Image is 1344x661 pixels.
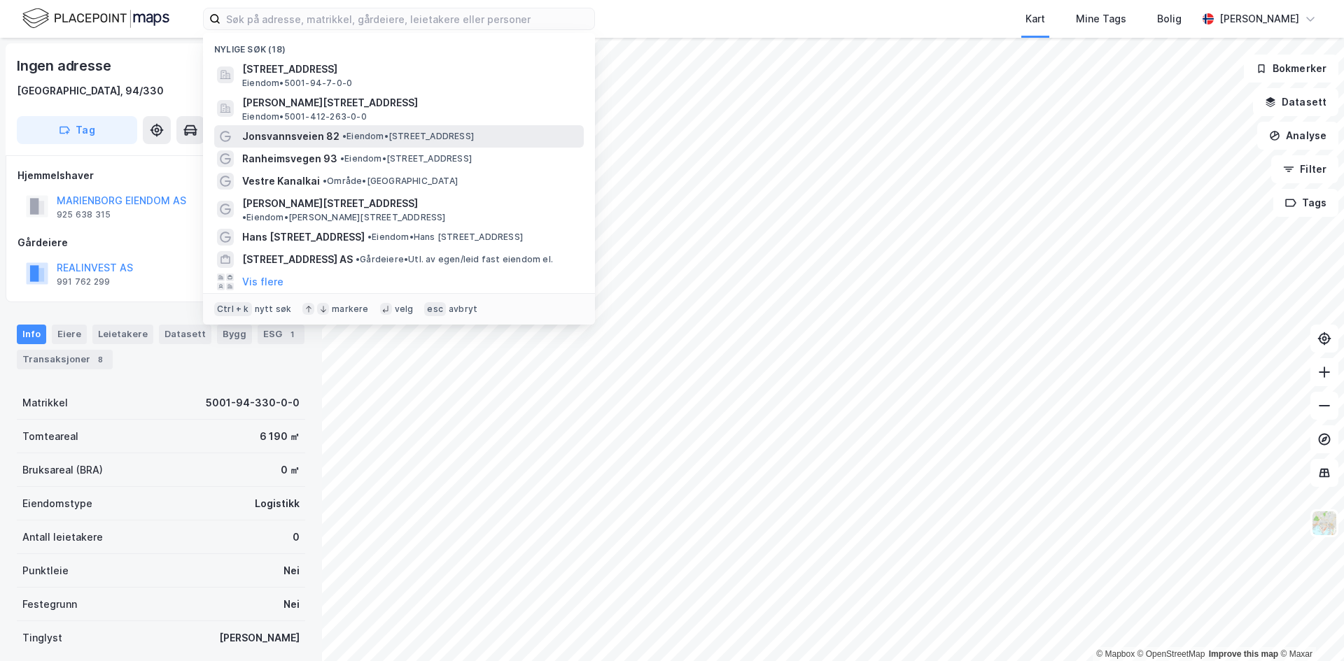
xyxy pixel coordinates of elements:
[17,83,164,99] div: [GEOGRAPHIC_DATA], 94/330
[206,395,300,411] div: 5001-94-330-0-0
[281,462,300,478] div: 0 ㎡
[242,150,337,167] span: Ranheimsvegen 93
[17,167,304,184] div: Hjemmelshaver
[242,61,578,78] span: [STREET_ADDRESS]
[1253,88,1338,116] button: Datasett
[242,251,353,268] span: [STREET_ADDRESS] AS
[395,304,414,315] div: velg
[1273,189,1338,217] button: Tags
[22,596,77,613] div: Festegrunn
[242,212,446,223] span: Eiendom • [PERSON_NAME][STREET_ADDRESS]
[1244,55,1338,83] button: Bokmerker
[323,176,458,187] span: Område • [GEOGRAPHIC_DATA]
[220,8,594,29] input: Søk på adresse, matrikkel, gårdeiere, leietakere eller personer
[242,195,418,212] span: [PERSON_NAME][STREET_ADDRESS]
[17,55,113,77] div: Ingen adresse
[340,153,472,164] span: Eiendom • [STREET_ADDRESS]
[342,131,474,142] span: Eiendom • [STREET_ADDRESS]
[1137,649,1205,659] a: OpenStreetMap
[1157,10,1182,27] div: Bolig
[367,232,523,243] span: Eiendom • Hans [STREET_ADDRESS]
[1076,10,1126,27] div: Mine Tags
[1274,594,1344,661] iframe: Chat Widget
[242,273,283,290] button: Vis flere
[242,78,352,89] span: Eiendom • 5001-94-7-0-0
[323,176,327,186] span: •
[424,302,446,316] div: esc
[1311,510,1338,536] img: Z
[356,254,360,264] span: •
[340,153,344,164] span: •
[1096,649,1135,659] a: Mapbox
[22,630,62,646] div: Tinglyst
[22,6,169,31] img: logo.f888ab2527a4732fd821a326f86c7f29.svg
[285,327,299,341] div: 1
[242,173,320,190] span: Vestre Kanalkai
[159,325,211,344] div: Datasett
[342,131,346,141] span: •
[17,234,304,251] div: Gårdeiere
[17,350,113,369] div: Transaksjoner
[255,304,292,315] div: nytt søk
[22,562,69,579] div: Punktleie
[217,325,252,344] div: Bygg
[1271,155,1338,183] button: Filter
[203,33,595,58] div: Nylige søk (18)
[219,630,300,646] div: [PERSON_NAME]
[57,209,111,220] div: 925 638 315
[242,111,367,122] span: Eiendom • 5001-412-263-0-0
[1257,122,1338,150] button: Analyse
[242,229,365,246] span: Hans [STREET_ADDRESS]
[283,596,300,613] div: Nei
[1209,649,1278,659] a: Improve this map
[242,128,339,145] span: Jonsvannsveien 82
[52,325,87,344] div: Eiere
[22,395,68,411] div: Matrikkel
[1219,10,1299,27] div: [PERSON_NAME]
[367,232,372,242] span: •
[57,276,110,287] div: 991 762 299
[255,495,300,512] div: Logistikk
[260,428,300,445] div: 6 190 ㎡
[1025,10,1045,27] div: Kart
[22,428,78,445] div: Tomteareal
[92,325,153,344] div: Leietakere
[258,325,304,344] div: ESG
[293,529,300,546] div: 0
[22,529,103,546] div: Antall leietakere
[17,116,137,144] button: Tag
[22,495,92,512] div: Eiendomstype
[93,353,107,367] div: 8
[356,254,553,265] span: Gårdeiere • Utl. av egen/leid fast eiendom el.
[17,325,46,344] div: Info
[332,304,368,315] div: markere
[449,304,477,315] div: avbryt
[22,462,103,478] div: Bruksareal (BRA)
[214,302,252,316] div: Ctrl + k
[242,212,246,222] span: •
[283,562,300,579] div: Nei
[242,94,578,111] span: [PERSON_NAME][STREET_ADDRESS]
